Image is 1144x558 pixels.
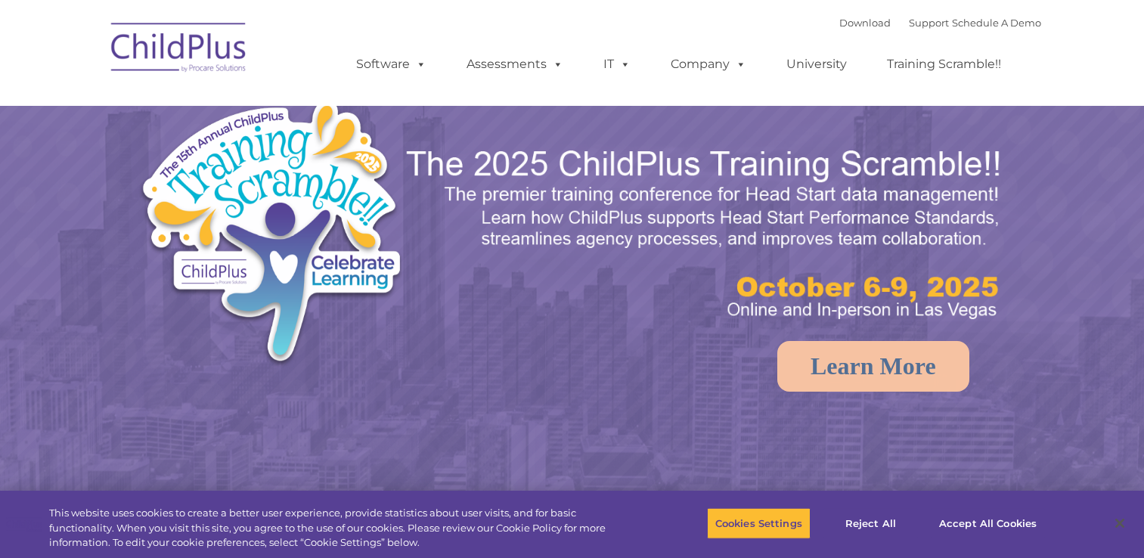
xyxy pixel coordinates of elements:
[952,17,1041,29] a: Schedule A Demo
[707,507,811,539] button: Cookies Settings
[872,49,1016,79] a: Training Scramble!!
[588,49,646,79] a: IT
[451,49,578,79] a: Assessments
[839,17,891,29] a: Download
[656,49,761,79] a: Company
[823,507,918,539] button: Reject All
[839,17,1041,29] font: |
[1103,507,1136,540] button: Close
[777,341,969,392] a: Learn More
[49,506,629,550] div: This website uses cookies to create a better user experience, provide statistics about user visit...
[341,49,442,79] a: Software
[909,17,949,29] a: Support
[104,12,255,88] img: ChildPlus by Procare Solutions
[931,507,1045,539] button: Accept All Cookies
[771,49,862,79] a: University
